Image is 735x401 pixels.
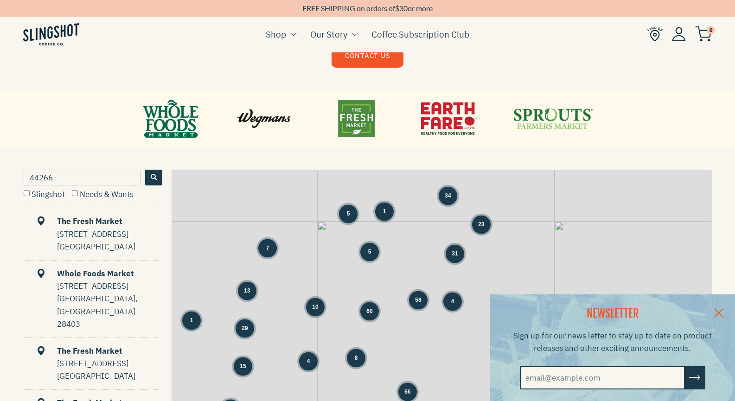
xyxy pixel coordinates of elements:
[445,191,451,200] span: 34
[502,306,723,322] h2: NEWSLETTER
[244,286,250,295] span: 13
[145,170,162,185] button: Search
[368,248,371,256] span: 5
[310,27,347,41] a: Our Story
[72,189,134,199] label: Needs & Wants
[24,190,30,196] input: Slingshot
[395,4,399,13] span: $
[707,26,715,34] span: 0
[57,241,158,253] div: [GEOGRAPHIC_DATA]
[472,215,491,234] div: Group of 23 locations
[238,281,256,300] div: Group of 13 locations
[332,44,403,68] a: CONTACT US
[371,27,469,41] a: Coffee Subscription Club
[72,190,78,196] input: Needs & Wants
[452,249,458,258] span: 31
[24,170,141,185] input: Type a postcode or address...
[502,330,723,355] p: Sign up for our news letter to stay up to date on product releases and other exciting announcements.
[375,202,394,221] div: Group of 1 locations
[57,293,158,331] div: [GEOGRAPHIC_DATA], [GEOGRAPHIC_DATA] 28403
[57,228,158,241] div: [STREET_ADDRESS]
[478,220,484,229] span: 23
[25,267,158,280] div: Whole Foods Market
[399,4,408,13] span: 30
[266,244,269,252] span: 7
[695,28,712,39] a: 0
[695,26,712,42] img: cart
[443,292,462,311] div: Group of 4 locations
[360,242,379,261] div: Group of 5 locations
[57,280,158,293] div: [STREET_ADDRESS]
[520,366,685,389] input: email@example.com
[24,189,65,199] label: Slingshot
[409,291,428,309] div: Group of 58 locations
[439,186,457,205] div: Group of 34 locations
[446,244,464,263] div: Group of 31 locations
[383,207,386,216] span: 1
[266,27,286,41] a: Shop
[672,27,686,41] img: Account
[647,26,663,42] img: Find Us
[339,204,358,223] div: Group of 5 locations
[347,210,350,218] span: 5
[258,239,277,257] div: Group of 7 locations
[25,215,158,228] div: The Fresh Market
